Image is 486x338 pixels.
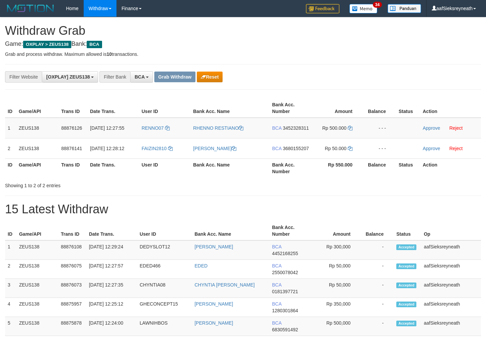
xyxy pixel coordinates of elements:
[194,320,233,326] a: [PERSON_NAME]
[272,308,298,313] span: Copy 1280301864 to clipboard
[362,138,396,158] td: - - -
[5,279,16,298] td: 3
[5,240,16,260] td: 1
[373,2,382,8] span: 34
[61,125,82,131] span: 88876126
[16,279,58,298] td: ZEUS138
[16,99,59,118] th: Game/API
[420,158,481,178] th: Action
[59,99,87,118] th: Trans ID
[5,298,16,317] td: 4
[42,71,98,83] button: [OXPLAY] ZEUS138
[58,240,86,260] td: 88876108
[58,260,86,279] td: 88876075
[5,118,16,138] td: 1
[360,240,394,260] td: -
[106,51,112,57] strong: 10
[46,74,90,80] span: [OXPLAY] ZEUS138
[90,146,124,151] span: [DATE] 12:28:12
[194,263,208,268] a: EDED
[86,298,137,317] td: [DATE] 12:25:12
[87,41,102,48] span: BCA
[421,317,481,336] td: aafSieksreyneath
[142,125,170,131] a: RENNO07
[90,125,124,131] span: [DATE] 12:27:55
[87,99,139,118] th: Date Trans.
[154,72,195,82] button: Grab Withdraw
[197,72,223,82] button: Reset
[312,99,362,118] th: Amount
[58,317,86,336] td: 88875878
[283,146,309,151] span: Copy 3680155207 to clipboard
[190,158,269,178] th: Bank Acc. Name
[58,298,86,317] td: 88875957
[360,317,394,336] td: -
[59,158,87,178] th: Trans ID
[272,270,298,275] span: Copy 2550078042 to clipboard
[16,317,58,336] td: ZEUS138
[283,125,309,131] span: Copy 3452328311 to clipboard
[325,146,347,151] span: Rp 50.000
[5,99,16,118] th: ID
[272,289,298,294] span: Copy 0181397721 to clipboard
[137,221,192,240] th: User ID
[388,4,421,13] img: panduan.png
[86,240,137,260] td: [DATE] 12:29:24
[135,74,145,80] span: BCA
[394,221,421,240] th: Status
[269,221,311,240] th: Bank Acc. Number
[5,260,16,279] td: 2
[272,263,281,268] span: BCA
[194,244,233,249] a: [PERSON_NAME]
[5,41,481,47] h4: Game: Bank:
[16,298,58,317] td: ZEUS138
[272,301,281,307] span: BCA
[272,125,281,131] span: BCA
[86,279,137,298] td: [DATE] 12:27:35
[322,125,346,131] span: Rp 500.000
[5,203,481,216] h1: 15 Latest Withdraw
[142,146,167,151] span: FAIZIN2810
[311,298,361,317] td: Rp 350,000
[193,146,236,151] a: [PERSON_NAME]
[272,244,281,249] span: BCA
[5,221,16,240] th: ID
[362,99,396,118] th: Balance
[142,125,164,131] span: RENNO07
[272,251,298,256] span: Copy 4452168255 to clipboard
[396,244,416,250] span: Accepted
[269,158,312,178] th: Bank Acc. Number
[16,158,59,178] th: Game/API
[421,279,481,298] td: aafSieksreyneath
[5,24,481,37] h1: Withdraw Grab
[5,317,16,336] td: 5
[311,260,361,279] td: Rp 50,000
[420,99,481,118] th: Action
[142,146,173,151] a: FAIZIN2810
[86,317,137,336] td: [DATE] 12:24:00
[449,125,463,131] a: Reject
[86,260,137,279] td: [DATE] 12:27:57
[349,4,378,13] img: Button%20Memo.svg
[272,327,298,332] span: Copy 6830591492 to clipboard
[194,301,233,307] a: [PERSON_NAME]
[16,240,58,260] td: ZEUS138
[61,146,82,151] span: 88876141
[16,118,59,138] td: ZEUS138
[312,158,362,178] th: Rp 550.000
[272,320,281,326] span: BCA
[421,240,481,260] td: aafSieksreyneath
[421,260,481,279] td: aafSieksreyneath
[5,71,42,83] div: Filter Website
[306,4,339,13] img: Feedback.jpg
[5,180,197,189] div: Showing 1 to 2 of 2 entries
[396,321,416,326] span: Accepted
[194,282,255,288] a: CHYNTIA [PERSON_NAME]
[58,221,86,240] th: Trans ID
[16,221,58,240] th: Game/API
[396,99,420,118] th: Status
[139,158,190,178] th: User ID
[139,99,190,118] th: User ID
[130,71,153,83] button: BCA
[396,283,416,288] span: Accepted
